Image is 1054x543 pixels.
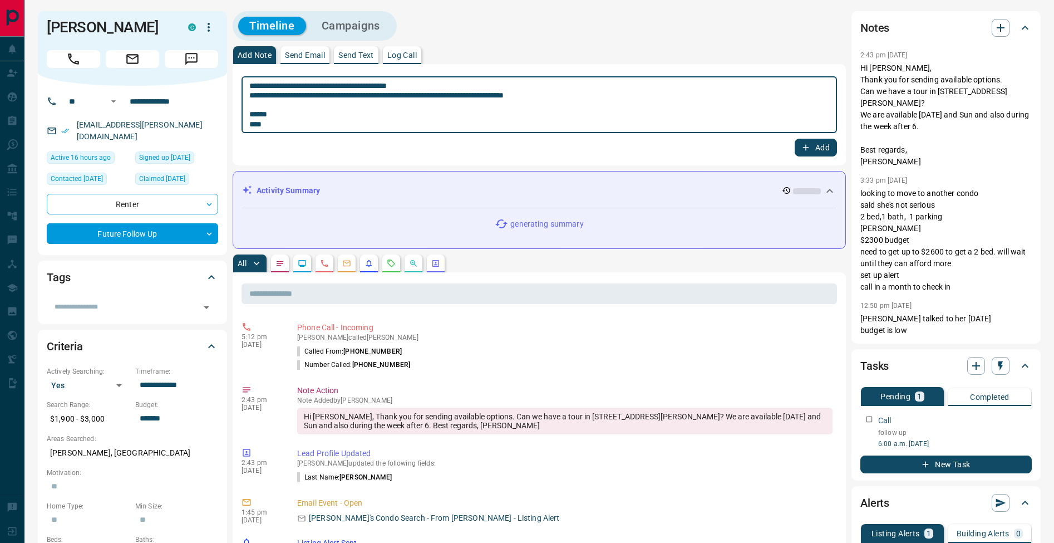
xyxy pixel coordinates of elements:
div: Thu Aug 14 2025 [47,151,130,167]
button: New Task [860,456,1032,473]
button: Open [107,95,120,108]
p: Motivation: [47,468,218,478]
p: Pending [880,393,910,400]
span: Claimed [DATE] [139,173,185,184]
p: 0 [1016,530,1021,537]
p: 1 [917,393,922,400]
p: 3:33 pm [DATE] [860,177,908,184]
p: Note Action [297,385,833,397]
p: [PERSON_NAME] talked to her [DATE] budget is low [860,313,1032,336]
p: 6:00 a.m. [DATE] [878,439,1032,449]
p: 1 [927,530,931,537]
p: Building Alerts [957,530,1009,537]
h2: Alerts [860,494,889,512]
p: Email Event - Open [297,497,833,509]
div: Tags [47,264,218,291]
a: [EMAIL_ADDRESS][PERSON_NAME][DOMAIN_NAME] [77,120,203,141]
p: Send Text [338,51,374,59]
p: Home Type: [47,501,130,511]
p: Actively Searching: [47,366,130,376]
div: Notes [860,14,1032,41]
h2: Criteria [47,337,83,355]
p: [PERSON_NAME], [GEOGRAPHIC_DATA] [47,444,218,462]
p: Timeframe: [135,366,218,376]
span: Contacted [DATE] [51,173,103,184]
button: Timeline [238,17,306,35]
p: 1:45 pm [242,508,280,516]
p: 12:50 pm [DATE] [860,302,912,310]
p: Budget: [135,400,218,410]
p: follow up [878,428,1032,438]
button: Open [199,300,214,315]
p: [DATE] [242,341,280,349]
span: [PERSON_NAME] [339,473,392,481]
p: Note Added by [PERSON_NAME] [297,397,833,404]
p: 2:43 pm [242,396,280,404]
h2: Notes [860,19,889,37]
p: [DATE] [242,404,280,412]
svg: Calls [320,259,329,268]
p: Search Range: [47,400,130,410]
div: Hi [PERSON_NAME], Thank you for sending available options. Can we have a tour in [STREET_ADDRESS]... [297,408,833,434]
p: Activity Summary [257,185,320,197]
p: [DATE] [242,467,280,474]
p: 2:43 pm [242,459,280,467]
span: Message [165,50,218,68]
h2: Tags [47,268,70,286]
p: Areas Searched: [47,434,218,444]
p: [PERSON_NAME] updated the following fields: [297,459,833,467]
div: Thu Aug 31 2023 [135,173,218,188]
div: Tue Jul 29 2025 [47,173,130,188]
p: All [238,260,247,267]
button: Campaigns [311,17,391,35]
p: Called From: [297,346,402,356]
svg: Email Verified [61,127,69,135]
p: Phone Call - Incoming [297,322,833,334]
p: 5:12 pm [242,333,280,341]
p: looking to move to another condo said she's not serious 2 bed,1 bath, 1 parking [PERSON_NAME] $23... [860,188,1032,293]
p: Number Called: [297,360,410,370]
p: Last Name : [297,472,392,482]
span: [PHONE_NUMBER] [343,348,402,355]
svg: Requests [387,259,396,268]
p: Call [878,415,892,427]
div: Tasks [860,353,1032,379]
svg: Agent Actions [431,259,440,268]
div: Criteria [47,333,218,360]
p: 2:43 pm [DATE] [860,51,908,59]
p: Send Email [285,51,325,59]
p: Add Note [238,51,272,59]
span: Signed up [DATE] [139,152,190,163]
span: Active 16 hours ago [51,152,111,163]
div: Alerts [860,490,1032,516]
p: Completed [970,393,1009,401]
p: [PERSON_NAME]'s Condo Search - From [PERSON_NAME] - Listing Alert [309,512,560,524]
div: Renter [47,194,218,214]
span: Email [106,50,159,68]
svg: Notes [275,259,284,268]
svg: Emails [342,259,351,268]
p: [DATE] [242,516,280,524]
button: Add [795,139,837,156]
div: Wed Aug 30 2023 [135,151,218,167]
p: Lead Profile Updated [297,448,833,459]
h2: Tasks [860,357,889,375]
p: [PERSON_NAME] called [PERSON_NAME] [297,334,833,341]
p: Log Call [387,51,417,59]
svg: Opportunities [409,259,418,268]
span: [PHONE_NUMBER] [352,361,411,369]
h1: [PERSON_NAME] [47,18,171,36]
svg: Lead Browsing Activity [298,259,307,268]
svg: Listing Alerts [365,259,373,268]
div: Future Follow Up [47,223,218,244]
span: Call [47,50,100,68]
div: Yes [47,376,130,394]
p: Min Size: [135,501,218,511]
p: Hi [PERSON_NAME], Thank you for sending available options. Can we have a tour in [STREET_ADDRESS]... [860,62,1032,168]
div: condos.ca [188,23,196,31]
p: $1,900 - $3,000 [47,410,130,428]
div: Activity Summary [242,180,836,201]
p: Listing Alerts [871,530,920,537]
p: generating summary [510,218,583,230]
